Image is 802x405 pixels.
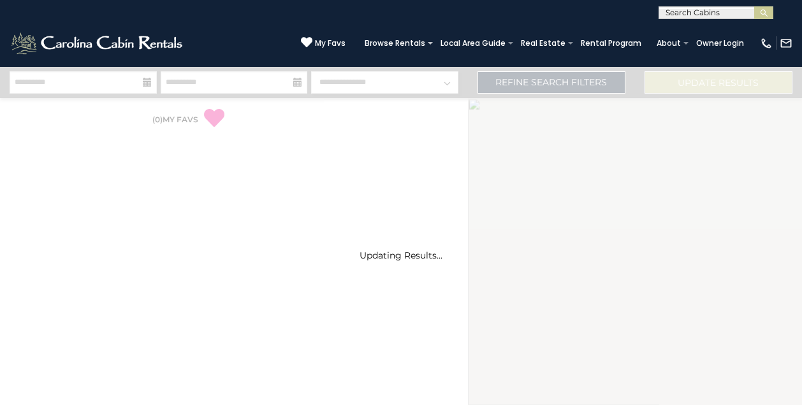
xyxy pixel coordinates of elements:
a: Owner Login [690,34,750,52]
img: phone-regular-white.png [760,37,773,50]
img: mail-regular-white.png [780,37,792,50]
a: Local Area Guide [434,34,512,52]
img: White-1-2.png [10,31,186,56]
a: Real Estate [514,34,572,52]
a: Rental Program [574,34,648,52]
span: My Favs [315,38,346,49]
a: Browse Rentals [358,34,432,52]
a: My Favs [301,36,346,50]
a: About [650,34,687,52]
